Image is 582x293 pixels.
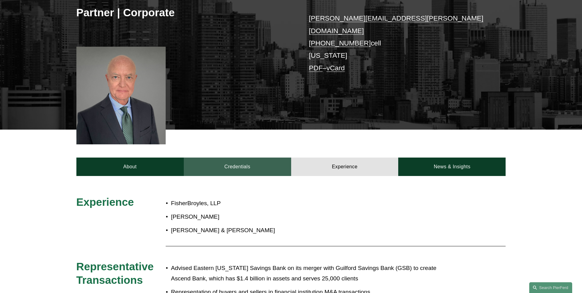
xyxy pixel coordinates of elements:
[76,196,134,208] span: Experience
[76,158,184,176] a: About
[326,64,345,72] a: vCard
[171,212,452,222] p: [PERSON_NAME]
[171,263,452,284] p: Advised Eastern [US_STATE] Savings Bank on its merger with Guilford Savings Bank (GSB) to create ...
[291,158,399,176] a: Experience
[309,39,371,47] a: [PHONE_NUMBER]
[184,158,291,176] a: Credentials
[529,282,572,293] a: Search this site
[76,260,157,286] span: Representative Transactions
[309,12,488,74] p: cell [US_STATE] –
[76,6,291,19] h3: Partner | Corporate
[309,64,323,72] a: PDF
[398,158,506,176] a: News & Insights
[171,198,452,209] p: FisherBroyles, LLP
[171,225,452,236] p: [PERSON_NAME] & [PERSON_NAME]
[309,14,484,34] a: [PERSON_NAME][EMAIL_ADDRESS][PERSON_NAME][DOMAIN_NAME]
